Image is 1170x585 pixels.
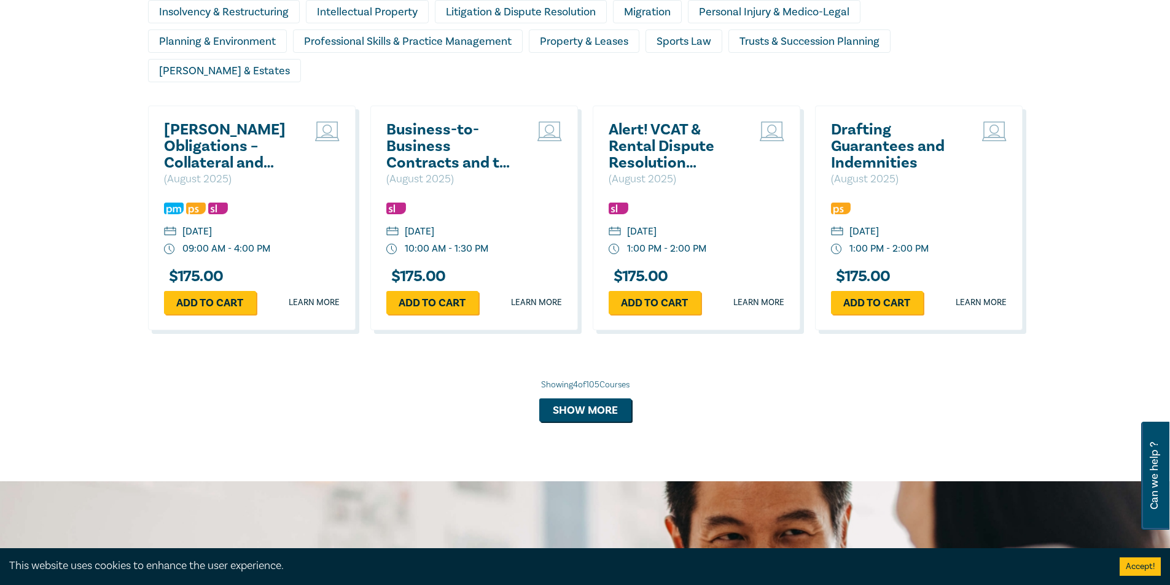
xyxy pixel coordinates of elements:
[733,296,784,309] a: Learn more
[164,268,224,285] h3: $ 175.00
[849,225,879,239] div: [DATE]
[609,291,701,314] a: Add to cart
[386,122,518,171] a: Business-to-Business Contracts and the ACL: What Every Drafter Needs to Know
[405,242,488,256] div: 10:00 AM - 1:30 PM
[645,29,722,53] div: Sports Law
[9,558,1101,574] div: This website uses cookies to enhance the user experience.
[386,227,399,238] img: calendar
[148,379,1023,391] div: Showing 4 of 105 Courses
[511,296,562,309] a: Learn more
[760,122,784,141] img: Live Stream
[831,291,923,314] a: Add to cart
[186,203,206,214] img: Professional Skills
[164,244,175,255] img: watch
[609,268,668,285] h3: $ 175.00
[831,244,842,255] img: watch
[164,122,296,171] a: [PERSON_NAME] Obligations – Collateral and Strategic Uses
[208,203,228,214] img: Substantive Law
[182,242,270,256] div: 09:00 AM - 4:00 PM
[386,244,397,255] img: watch
[831,171,963,187] p: ( August 2025 )
[293,29,523,53] div: Professional Skills & Practice Management
[609,203,628,214] img: Substantive Law
[1120,557,1161,576] button: Accept cookies
[956,296,1007,309] a: Learn more
[982,122,1007,141] img: Live Stream
[148,29,287,53] div: Planning & Environment
[164,227,176,238] img: calendar
[289,296,340,309] a: Learn more
[386,171,518,187] p: ( August 2025 )
[529,29,639,53] div: Property & Leases
[627,242,706,256] div: 1:00 PM - 2:00 PM
[627,225,657,239] div: [DATE]
[609,122,741,171] a: Alert! VCAT & Rental Dispute Resolution Victoria Reforms 2025
[182,225,212,239] div: [DATE]
[831,227,843,238] img: calendar
[148,59,301,82] div: [PERSON_NAME] & Estates
[609,227,621,238] img: calendar
[537,122,562,141] img: Live Stream
[405,225,434,239] div: [DATE]
[164,291,256,314] a: Add to cart
[831,122,963,171] a: Drafting Guarantees and Indemnities
[539,398,631,422] button: Show more
[315,122,340,141] img: Live Stream
[386,291,478,314] a: Add to cart
[831,268,891,285] h3: $ 175.00
[609,171,741,187] p: ( August 2025 )
[831,203,851,214] img: Professional Skills
[164,203,184,214] img: Practice Management & Business Skills
[1149,429,1160,522] span: Can we help ?
[849,242,929,256] div: 1:00 PM - 2:00 PM
[386,268,446,285] h3: $ 175.00
[164,171,296,187] p: ( August 2025 )
[609,244,620,255] img: watch
[386,203,406,214] img: Substantive Law
[728,29,891,53] div: Trusts & Succession Planning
